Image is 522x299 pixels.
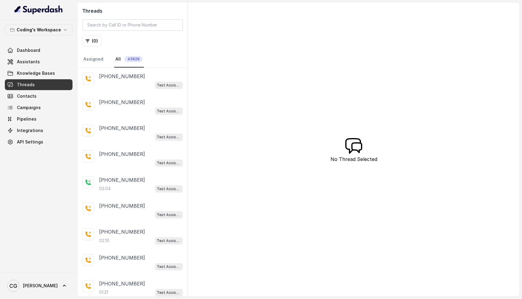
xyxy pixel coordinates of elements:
[5,79,72,90] a: Threads
[157,264,181,270] p: Test Assistant-3
[17,47,40,53] span: Dashboard
[5,114,72,124] a: Pipelines
[5,277,72,294] a: [PERSON_NAME]
[99,228,145,235] p: [PHONE_NUMBER]
[17,93,37,99] span: Contacts
[82,51,183,68] nav: Tabs
[157,212,181,218] p: Test Assistant-3
[99,150,145,158] p: [PHONE_NUMBER]
[17,105,41,111] span: Campaigns
[157,160,181,166] p: Test Assistant-3
[17,59,40,65] span: Assistants
[5,91,72,102] a: Contacts
[5,24,72,35] button: Coding's Workspace
[99,124,145,132] p: [PHONE_NUMBER]
[99,176,145,184] p: [PHONE_NUMBER]
[99,254,145,261] p: [PHONE_NUMBER]
[99,186,111,192] p: 03:04
[157,108,181,114] p: Test Assistant-3
[82,7,183,14] h2: Threads
[5,137,72,147] a: API Settings
[82,36,101,46] button: (0)
[82,51,105,68] a: Assigned
[99,238,109,244] p: 02:10
[82,19,183,31] input: Search by Call ID or Phone Number
[157,186,181,192] p: Test Assistant-3
[5,45,72,56] a: Dashboard
[157,134,181,140] p: Test Assistant-3
[14,5,63,14] img: light.svg
[9,283,17,289] text: CG
[17,82,35,88] span: Threads
[5,56,72,67] a: Assistants
[157,290,181,296] p: Test Assistant-3
[17,127,43,134] span: Integrations
[157,82,181,88] p: Test Assistant-3
[99,280,145,287] p: [PHONE_NUMBER]
[17,139,43,145] span: API Settings
[23,283,58,289] span: [PERSON_NAME]
[99,289,108,295] p: 01:21
[5,125,72,136] a: Integrations
[330,156,377,163] p: No Thread Selected
[5,102,72,113] a: Campaigns
[17,116,37,122] span: Pipelines
[99,99,145,106] p: [PHONE_NUMBER]
[17,26,61,33] p: Coding's Workspace
[157,238,181,244] p: Test Assistant-3
[124,56,143,62] span: 45629
[17,70,55,76] span: Knowledge Bases
[114,51,144,68] a: All45629
[5,68,72,79] a: Knowledge Bases
[99,202,145,209] p: [PHONE_NUMBER]
[99,73,145,80] p: [PHONE_NUMBER]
